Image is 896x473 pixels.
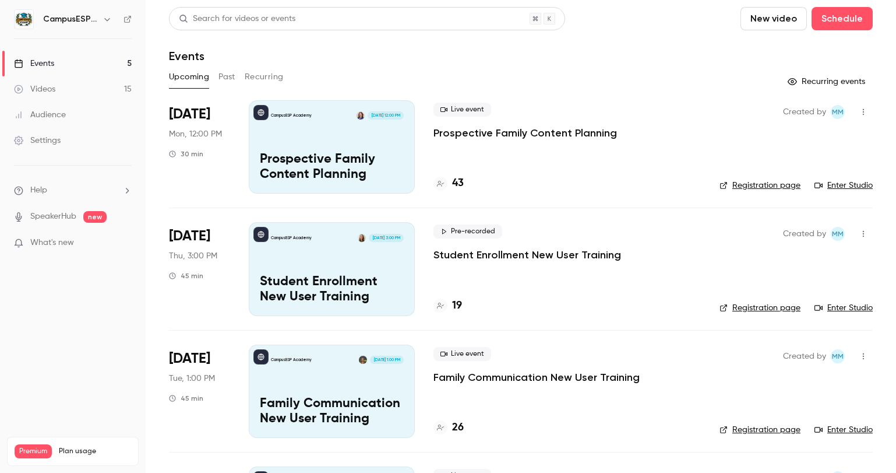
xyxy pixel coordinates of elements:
a: Family Communication New User TrainingCampusESP AcademyMira Gandhi[DATE] 1:00 PMFamily Communicat... [249,345,415,438]
span: Mairin Matthews [831,349,845,363]
span: Help [30,184,47,197]
span: Live event [433,103,491,117]
img: Kerri Meeks-Griffin [357,111,365,120]
span: Created by [783,105,826,119]
button: Recurring [245,68,284,86]
span: Tue, 1:00 PM [169,373,215,384]
span: Plan usage [59,447,131,456]
a: Family Communication New User Training [433,370,640,384]
span: [DATE] [169,227,210,246]
span: [DATE] 12:00 PM [368,111,403,120]
p: CampusESP Academy [271,357,312,363]
h4: 19 [452,298,462,314]
img: Mairin Matthews [358,234,366,242]
span: Pre-recorded [433,225,502,239]
button: New video [740,7,807,30]
a: 19 [433,298,462,314]
p: CampusESP Academy [271,113,312,118]
span: MM [832,227,844,241]
a: Prospective Family Content Planning [433,126,617,140]
h4: 26 [452,420,464,436]
div: Search for videos or events [179,13,295,25]
span: [DATE] 3:00 PM [369,234,403,242]
span: MM [832,105,844,119]
a: 26 [433,420,464,436]
h4: 43 [452,176,464,191]
a: Enter Studio [814,424,873,436]
img: Mira Gandhi [359,356,367,364]
span: [DATE] 1:00 PM [370,356,403,364]
div: Sep 23 Tue, 1:00 PM (America/New York) [169,345,230,438]
a: Enter Studio [814,180,873,191]
p: CampusESP Academy [271,235,312,241]
span: Mon, 12:00 PM [169,128,222,140]
a: Enter Studio [814,302,873,314]
div: 45 min [169,394,203,403]
h6: CampusESP Academy [43,13,98,25]
span: MM [832,349,844,363]
span: Created by [783,349,826,363]
span: Premium [15,444,52,458]
h1: Events [169,49,204,63]
button: Schedule [812,7,873,30]
span: Mairin Matthews [831,105,845,119]
div: Events [14,58,54,69]
li: help-dropdown-opener [14,184,132,197]
div: 45 min [169,271,203,281]
p: Family Communication New User Training [260,397,404,427]
div: Sep 18 Thu, 3:00 PM (America/New York) [169,222,230,316]
div: Sep 15 Mon, 12:00 PM (America/New York) [169,100,230,194]
div: Audience [14,109,66,121]
div: Videos [14,83,55,95]
img: CampusESP Academy [15,10,33,29]
span: new [83,211,107,223]
a: Registration page [719,302,800,314]
a: Registration page [719,424,800,436]
p: Prospective Family Content Planning [260,152,404,183]
span: What's new [30,237,74,249]
button: Recurring events [782,72,873,91]
a: 43 [433,176,464,191]
a: SpeakerHub [30,211,76,223]
span: [DATE] [169,105,210,124]
span: Thu, 3:00 PM [169,250,217,262]
a: Prospective Family Content PlanningCampusESP AcademyKerri Meeks-Griffin[DATE] 12:00 PMProspective... [249,100,415,194]
div: 30 min [169,149,203,159]
span: [DATE] [169,349,210,368]
a: Student Enrollment New User Training [433,248,621,262]
button: Upcoming [169,68,209,86]
span: Created by [783,227,826,241]
a: Student Enrollment New User TrainingCampusESP AcademyMairin Matthews[DATE] 3:00 PMStudent Enrollm... [249,222,415,316]
span: Live event [433,347,491,361]
iframe: Noticeable Trigger [118,238,132,248]
button: Past [218,68,235,86]
p: Student Enrollment New User Training [260,275,404,305]
div: Settings [14,135,61,146]
a: Registration page [719,180,800,191]
span: Mairin Matthews [831,227,845,241]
